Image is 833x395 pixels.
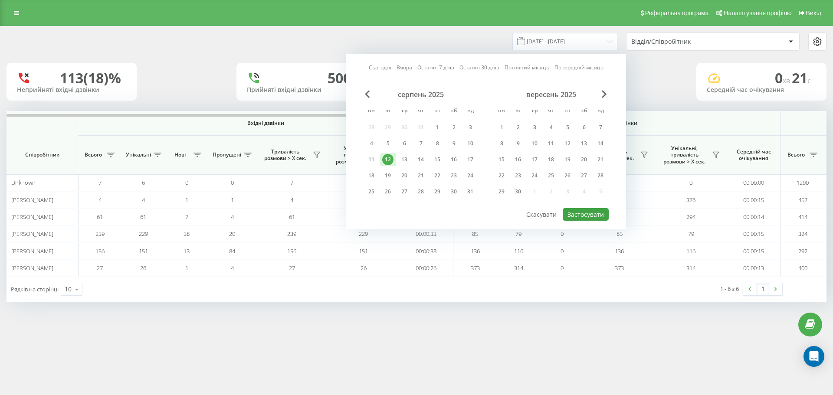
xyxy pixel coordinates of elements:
div: 7 [595,122,606,133]
div: пн 18 серп 2025 р. [363,169,380,182]
span: 373 [471,264,480,272]
div: чт 4 вер 2025 р. [543,121,559,134]
div: 22 [432,170,443,181]
span: [PERSON_NAME] [11,247,53,255]
div: чт 18 вер 2025 р. [543,153,559,166]
abbr: понеділок [365,105,378,118]
a: Останні 30 днів [459,63,499,72]
span: 1 [185,264,188,272]
abbr: вівторок [512,105,525,118]
abbr: середа [398,105,411,118]
span: Унікальні, тривалість розмови > Х сек. [659,145,709,165]
div: Відділ/Співробітник [631,38,735,46]
td: 00:00:38 [399,242,453,259]
span: 7 [98,179,102,186]
span: хв [783,76,792,85]
div: нд 24 серп 2025 р. [462,169,479,182]
td: 00:00:00 [727,174,781,191]
div: вт 5 серп 2025 р. [380,137,396,150]
div: чт 7 серп 2025 р. [413,137,429,150]
a: Сьогодні [369,63,391,72]
span: 239 [287,230,296,238]
div: сб 2 серп 2025 р. [446,121,462,134]
td: 00:00:15 [727,242,781,259]
td: 00:00:14 [727,209,781,225]
span: Рядків на сторінці [11,285,59,293]
span: Тривалість розмови > Х сек. [260,148,310,162]
div: ср 13 серп 2025 р. [396,153,413,166]
span: Середній час очікування [733,148,774,162]
td: 00:00:26 [399,260,453,277]
div: Прийняті вхідні дзвінки [247,86,356,94]
div: вт 12 серп 2025 р. [380,153,396,166]
span: 84 [229,247,235,255]
div: 12 [382,154,394,165]
button: Застосувати [563,208,609,221]
span: 7 [290,179,293,186]
span: 314 [514,264,523,272]
div: 1 - 6 з 6 [720,284,739,293]
span: Реферальна програма [645,10,709,16]
span: Unknown [11,179,36,186]
abbr: вівторок [381,105,394,118]
div: нд 3 серп 2025 р. [462,121,479,134]
span: Нові [169,151,191,158]
span: 38 [184,230,190,238]
span: Next Month [602,90,607,98]
div: 27 [399,186,410,197]
span: Унікальні, тривалість розмови > Х сек. [332,145,382,165]
span: Вхідні дзвінки [101,120,430,127]
div: пт 8 серп 2025 р. [429,137,446,150]
span: Налаштування профілю [724,10,791,16]
div: нд 17 серп 2025 р. [462,153,479,166]
div: 21 [595,154,606,165]
div: сб 27 вер 2025 р. [576,169,592,182]
div: пт 12 вер 2025 р. [559,137,576,150]
div: чт 25 вер 2025 р. [543,169,559,182]
span: [PERSON_NAME] [11,230,53,238]
div: 22 [496,170,507,181]
div: вт 2 вер 2025 р. [510,121,526,134]
div: 3 [465,122,476,133]
div: 113 (18)% [60,70,121,86]
div: 13 [578,138,590,149]
div: 19 [562,154,573,165]
div: чт 21 серп 2025 р. [413,169,429,182]
div: вт 23 вер 2025 р. [510,169,526,182]
div: 28 [595,170,606,181]
span: 61 [97,213,103,221]
div: пт 26 вер 2025 р. [559,169,576,182]
abbr: неділя [464,105,477,118]
div: 24 [465,170,476,181]
div: вт 26 серп 2025 р. [380,185,396,198]
span: 136 [615,247,624,255]
div: 7 [415,138,426,149]
div: 9 [512,138,524,149]
span: [PERSON_NAME] [11,213,53,221]
div: Open Intercom Messenger [803,346,824,367]
span: 0 [561,264,564,272]
span: 294 [686,213,695,221]
div: сб 20 вер 2025 р. [576,153,592,166]
a: Попередній місяць [554,63,603,72]
span: 376 [686,196,695,204]
div: 4 [366,138,377,149]
span: 4 [142,196,145,204]
span: 151 [139,247,148,255]
div: сб 9 серп 2025 р. [446,137,462,150]
div: 21 [415,170,426,181]
div: 10 [65,285,72,294]
div: 8 [496,138,507,149]
td: 00:00:13 [727,260,781,277]
div: сб 23 серп 2025 р. [446,169,462,182]
div: 18 [545,154,557,165]
span: [PERSON_NAME] [11,196,53,204]
div: Неприйняті вхідні дзвінки [17,86,126,94]
span: 116 [514,247,523,255]
span: 0 [775,69,792,87]
div: нд 21 вер 2025 р. [592,153,609,166]
div: ср 24 вер 2025 р. [526,169,543,182]
td: 00:00:15 [727,225,781,242]
button: Скасувати [521,208,561,221]
span: 0 [185,179,188,186]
